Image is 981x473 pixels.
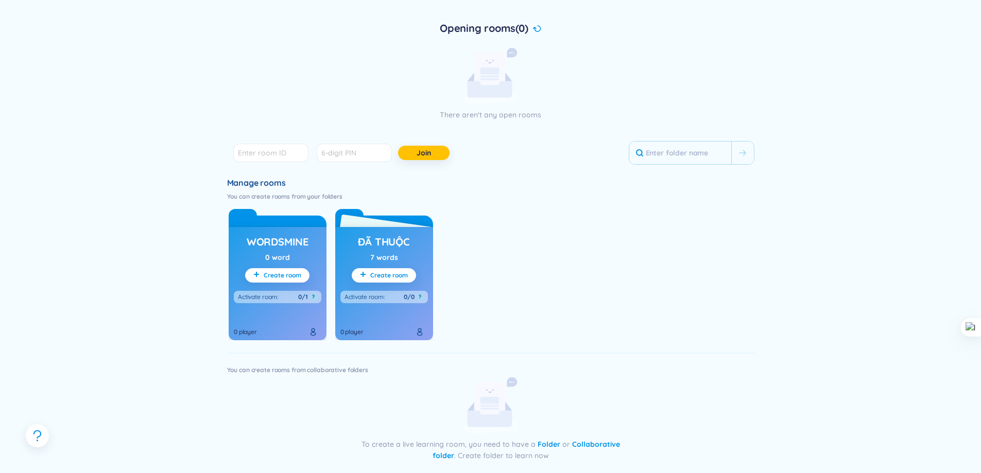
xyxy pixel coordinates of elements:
h3: WordsMine [247,235,308,249]
button: ? [310,293,317,301]
p: There aren't any open rooms [349,109,632,120]
h3: đã thuộc [358,235,409,249]
p: To create a live learning room, you need to have a or . Create folder to learn now [349,439,632,461]
div: 0 word [265,252,290,263]
button: question [26,424,49,447]
button: ? [417,293,424,301]
div: 7 words [370,252,398,263]
span: Create room [264,271,301,279]
input: 6-digit PIN [317,144,392,162]
button: Create room [245,268,309,283]
h5: Opening rooms (0) [440,21,528,36]
h6: You can create rooms from your folders [227,192,754,201]
button: Create room [352,268,416,283]
h3: Manage rooms [227,177,754,188]
a: WordsMine [247,232,308,252]
span: Create room [370,271,408,279]
span: Join [417,148,431,158]
div: 0 player [340,328,364,336]
span: plus [360,271,370,279]
button: Join [398,146,450,160]
div: 0/0 [404,293,415,301]
div: 0/1 [298,293,308,301]
div: Activate room : [238,293,279,301]
a: đã thuộc [358,232,409,252]
a: Folder [538,440,560,449]
div: 0 player [234,328,257,336]
h6: You can create rooms from collaborative folders [227,366,754,374]
div: Activate room : [345,293,385,301]
span: question [31,429,44,442]
input: Enter folder name [629,142,731,164]
span: plus [253,271,264,279]
input: Enter room ID [233,144,308,162]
